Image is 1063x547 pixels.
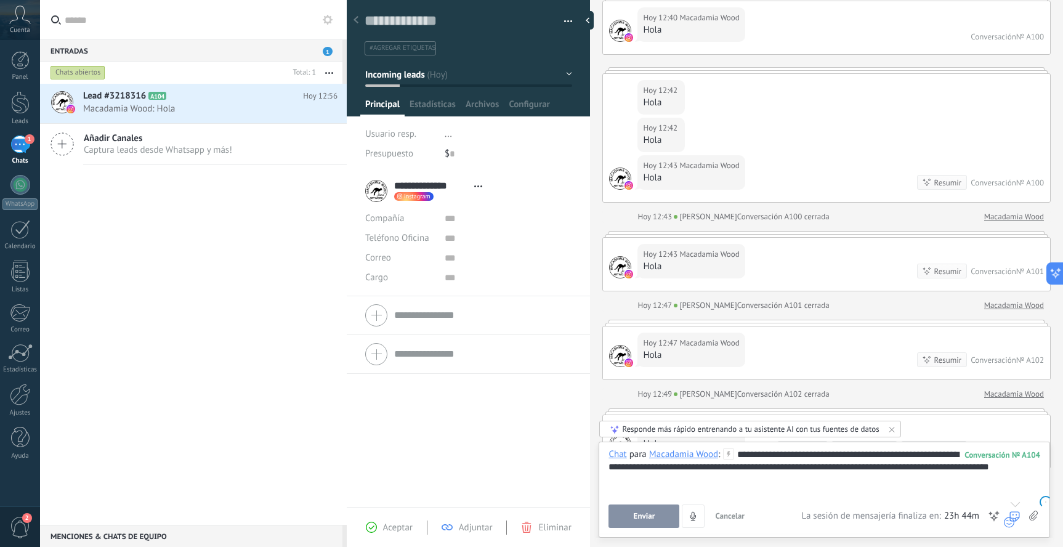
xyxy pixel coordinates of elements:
[2,118,38,126] div: Leads
[609,20,631,42] span: Macadamia Wood
[971,31,1016,42] div: Conversación
[674,389,737,399] span: Johanna
[944,510,979,522] span: 23h 44m
[643,261,739,273] div: Hola
[40,84,347,123] a: Lead #3218316 A104 Hoy 12:56 Macadamia Wood: Hola
[643,84,679,97] div: Hoy 12:42
[643,349,739,362] div: Hola
[445,128,452,140] span: ...
[624,359,633,367] img: instagram.svg
[934,265,962,277] div: Resumir
[622,424,879,434] div: Responde más rápido entrenando a tu asistente AI con tus fuentes de datos
[10,26,30,34] span: Cuenta
[2,73,38,81] div: Panel
[624,33,633,42] img: instagram.svg
[971,177,1016,188] div: Conversación
[288,67,316,79] div: Total: 1
[2,452,38,460] div: Ayuda
[624,270,633,278] img: instagram.svg
[674,211,737,222] span: Johanna
[365,252,391,264] span: Correo
[67,105,75,113] img: instagram.svg
[609,168,631,190] span: Macadamia Wood
[148,92,166,100] span: A104
[643,172,739,184] div: Hola
[365,268,435,288] div: Cargo
[737,299,830,312] div: Conversación A101 cerrada
[608,504,679,528] button: Enviar
[1016,177,1044,188] div: № A100
[679,248,739,261] span: Macadamia Wood
[2,366,38,374] div: Estadísticas
[383,522,413,533] span: Aceptar
[679,160,739,172] span: Macadamia Wood
[637,211,674,223] div: Hoy 12:43
[971,355,1016,365] div: Conversación
[934,354,962,366] div: Resumir
[83,103,314,115] span: Macadamia Wood: Hola
[365,128,416,140] span: Usuario resp.
[509,99,549,116] span: Configurar
[410,99,456,116] span: Estadísticas
[801,510,979,522] div: La sesión de mensajería finaliza en
[84,144,232,156] span: Captura leads desde Whatsapp y más!
[1016,31,1044,42] div: № A100
[1016,266,1044,277] div: № A101
[25,134,34,144] span: 1
[365,273,388,282] span: Cargo
[643,12,679,24] div: Hoy 12:40
[643,160,679,172] div: Hoy 12:43
[2,326,38,334] div: Correo
[365,144,435,164] div: Presupuesto
[674,300,737,310] span: Johanna
[40,525,342,547] div: Menciones & Chats de equipo
[365,248,391,268] button: Correo
[643,337,679,349] div: Hoy 12:47
[83,90,146,102] span: Lead #3218316
[609,345,631,367] span: Macadamia Wood
[643,122,679,134] div: Hoy 12:42
[365,229,429,248] button: Teléfono Oficina
[629,448,647,461] span: para
[643,248,679,261] div: Hoy 12:43
[2,157,38,165] div: Chats
[365,124,435,144] div: Usuario resp.
[649,448,718,460] div: Macadamia Wood
[538,522,571,533] span: Eliminar
[22,513,32,523] span: 2
[624,181,633,190] img: instagram.svg
[2,409,38,417] div: Ajustes
[1016,355,1044,365] div: № A102
[737,388,830,400] div: Conversación A102 cerrada
[581,11,594,30] div: Ocultar
[370,44,435,52] span: #agregar etiquetas
[84,132,232,144] span: Añadir Canales
[715,511,745,521] span: Cancelar
[51,65,105,80] div: Chats abiertos
[984,388,1044,400] a: Macadamia Wood
[964,450,1040,460] div: 104
[737,211,830,223] div: Conversación A100 cerrada
[445,144,572,164] div: $
[634,512,655,521] span: Enviar
[801,510,940,522] span: La sesión de mensajería finaliza en:
[718,448,720,461] span: :
[984,211,1044,223] a: Macadamia Wood
[323,47,333,56] span: 1
[679,337,739,349] span: Macadamia Wood
[365,148,413,160] span: Presupuesto
[934,177,962,188] div: Resumir
[643,438,739,450] div: Hola
[2,286,38,294] div: Listas
[643,97,679,109] div: Hola
[679,12,739,24] span: Macadamia Wood
[637,388,674,400] div: Hoy 12:49
[710,504,750,528] button: Cancelar
[303,90,337,102] span: Hoy 12:56
[365,209,435,229] div: Compañía
[984,299,1044,312] a: Macadamia Wood
[40,39,342,62] div: Entradas
[365,99,400,116] span: Principal
[971,266,1016,277] div: Conversación
[466,99,499,116] span: Archivos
